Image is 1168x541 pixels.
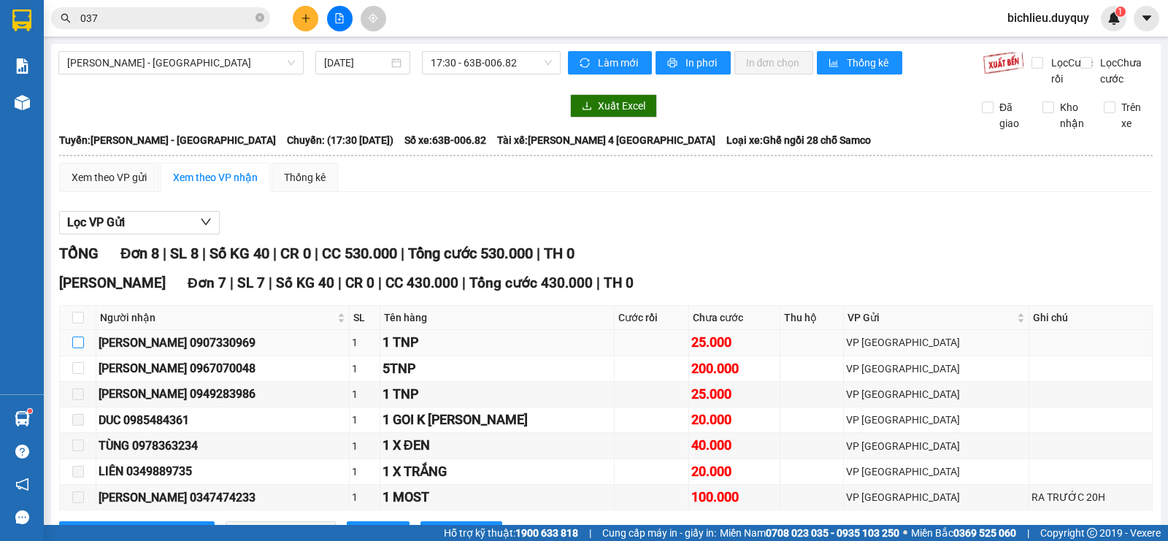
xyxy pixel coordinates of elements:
[568,51,652,74] button: syncLàm mới
[903,530,907,536] span: ⚪️
[983,51,1024,74] img: 9k=
[269,275,272,291] span: |
[293,6,318,31] button: plus
[544,245,575,262] span: TH 0
[383,332,612,353] div: 1 TNP
[408,245,533,262] span: Tổng cước 530.000
[846,489,1026,505] div: VP [GEOGRAPHIC_DATA]
[1115,99,1153,131] span: Trên xe
[431,52,551,74] span: 17:30 - 63B-006.82
[685,55,719,71] span: In phơi
[383,435,612,456] div: 1 X ĐEN
[202,245,206,262] span: |
[1094,55,1153,87] span: Lọc Chưa cước
[570,94,657,118] button: downloadXuất Excel
[15,477,29,491] span: notification
[582,101,592,112] span: download
[469,275,593,291] span: Tổng cước 430.000
[1054,99,1092,131] span: Kho nhận
[99,385,347,403] div: [PERSON_NAME] 0949283986
[846,438,1026,454] div: VP [GEOGRAPHIC_DATA]
[515,527,578,539] strong: 1900 633 818
[691,461,777,482] div: 20.000
[1029,306,1153,330] th: Ghi chú
[99,488,347,507] div: [PERSON_NAME] 0347474233
[846,361,1026,377] div: VP [GEOGRAPHIC_DATA]
[911,525,1016,541] span: Miền Bắc
[280,245,311,262] span: CR 0
[462,275,466,291] span: |
[580,58,592,69] span: sync
[383,487,612,507] div: 1 MOST
[59,211,220,234] button: Lọc VP Gửi
[734,51,814,74] button: In đơn chọn
[120,245,159,262] span: Đơn 8
[327,6,353,31] button: file-add
[15,445,29,458] span: question-circle
[615,306,688,330] th: Cước rồi
[352,438,377,454] div: 1
[139,47,288,65] div: HUNG
[667,58,680,69] span: printer
[444,525,578,541] span: Hỗ trợ kỹ thuật:
[350,306,380,330] th: SL
[139,14,174,29] span: Nhận:
[829,58,841,69] span: bar-chart
[844,407,1029,433] td: VP Sài Gòn
[691,435,777,456] div: 40.000
[846,464,1026,480] div: VP [GEOGRAPHIC_DATA]
[99,437,347,455] div: TÙNG 0978363234
[99,334,347,352] div: [PERSON_NAME] 0907330969
[72,169,147,185] div: Xem theo VP gửi
[817,51,902,74] button: bar-chartThống kê
[28,409,32,413] sup: 1
[11,94,131,112] div: 20.000
[691,332,777,353] div: 25.000
[352,334,377,350] div: 1
[691,410,777,430] div: 20.000
[602,525,716,541] span: Cung cấp máy in - giấy in:
[844,382,1029,407] td: VP Sài Gòn
[844,459,1029,485] td: VP Sài Gòn
[99,359,347,377] div: [PERSON_NAME] 0967070048
[139,12,288,47] div: VP [GEOGRAPHIC_DATA]
[720,525,899,541] span: Miền Nam
[953,527,1016,539] strong: 0369 525 060
[404,132,486,148] span: Số xe: 63B-006.82
[284,169,326,185] div: Thống kê
[67,52,295,74] span: Hồ Chí Minh - Mỹ Tho
[12,9,31,31] img: logo-vxr
[537,245,540,262] span: |
[1134,6,1159,31] button: caret-down
[61,13,71,23] span: search
[766,527,899,539] strong: 0708 023 035 - 0935 103 250
[847,55,891,71] span: Thống kê
[1045,55,1095,87] span: Lọc Cước rồi
[497,132,715,148] span: Tài xế: [PERSON_NAME] 4 [GEOGRAPHIC_DATA]
[59,245,99,262] span: TỔNG
[691,487,777,507] div: 100.000
[1140,12,1153,25] span: caret-down
[844,356,1029,382] td: VP Sài Gòn
[691,358,777,379] div: 200.000
[844,485,1029,510] td: VP Sài Gòn
[380,306,615,330] th: Tên hàng
[163,245,166,262] span: |
[1107,12,1121,25] img: icon-new-feature
[383,358,612,379] div: 5TNP
[59,275,166,291] span: [PERSON_NAME]
[15,510,29,524] span: message
[1031,489,1150,505] div: RA TRƯỚC 20H
[844,330,1029,356] td: VP Sài Gòn
[237,275,265,291] span: SL 7
[170,245,199,262] span: SL 8
[12,12,129,45] div: [PERSON_NAME]
[324,55,389,71] input: 14/08/2025
[255,13,264,22] span: close-circle
[352,386,377,402] div: 1
[589,525,591,541] span: |
[100,310,334,326] span: Người nhận
[846,412,1026,428] div: VP [GEOGRAPHIC_DATA]
[994,99,1031,131] span: Đã giao
[67,213,125,231] span: Lọc VP Gửi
